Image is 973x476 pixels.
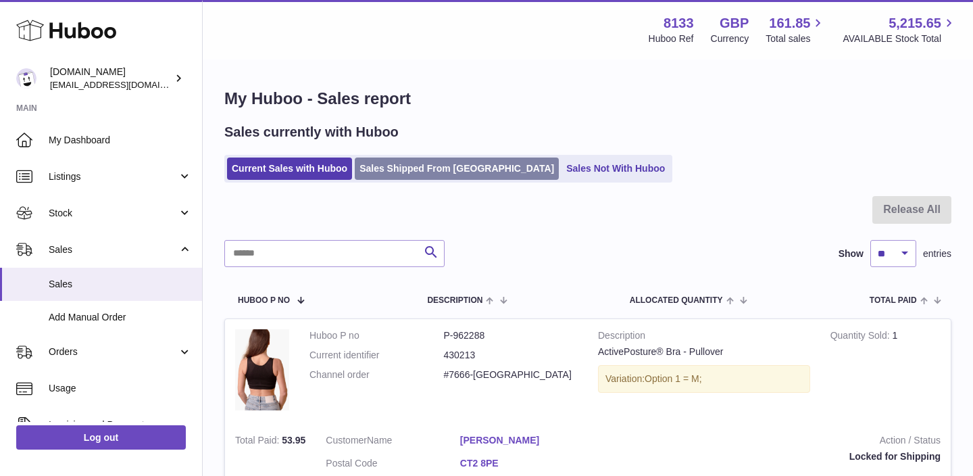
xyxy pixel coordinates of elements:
img: info@activeposture.co.uk [16,68,36,89]
dt: Channel order [309,368,444,381]
a: Current Sales with Huboo [227,158,352,180]
strong: GBP [720,14,749,32]
div: Locked for Shipping [614,450,941,463]
span: [EMAIL_ADDRESS][DOMAIN_NAME] [50,79,199,90]
span: Customer [326,435,367,446]
h1: My Huboo - Sales report [224,88,951,110]
div: Variation: [598,365,810,393]
strong: Description [598,329,810,346]
span: Orders [49,346,178,358]
span: AVAILABLE Stock Total [843,32,957,45]
span: Stock [49,207,178,220]
a: Log out [16,425,186,450]
dt: Current identifier [309,349,444,362]
strong: Action / Status [614,434,941,450]
a: Sales Not With Huboo [562,158,670,180]
span: Description [427,296,482,305]
a: 161.85 Total sales [766,14,826,45]
a: Sales Shipped From [GEOGRAPHIC_DATA] [355,158,559,180]
span: 161.85 [769,14,810,32]
div: Currency [711,32,749,45]
div: [DOMAIN_NAME] [50,66,172,91]
label: Show [839,247,864,260]
span: Total sales [766,32,826,45]
span: 5,215.65 [889,14,941,32]
strong: Quantity Sold [830,330,893,344]
a: 5,215.65 AVAILABLE Stock Total [843,14,957,45]
span: entries [923,247,951,260]
span: Listings [49,170,178,183]
span: Huboo P no [238,296,290,305]
div: ActivePosture® Bra - Pullover [598,346,810,358]
span: Total paid [870,296,917,305]
td: 1 [820,319,951,424]
span: Add Manual Order [49,311,192,324]
span: Sales [49,278,192,291]
span: Usage [49,382,192,395]
dd: 430213 [444,349,578,362]
a: CT2 8PE [460,457,595,470]
span: My Dashboard [49,134,192,147]
div: Huboo Ref [649,32,694,45]
h2: Sales currently with Huboo [224,123,399,141]
strong: 8133 [664,14,694,32]
dt: Name [326,434,460,450]
dt: Huboo P no [309,329,444,342]
span: ALLOCATED Quantity [630,296,723,305]
dt: Postal Code [326,457,460,473]
span: Invoicing and Payments [49,419,178,431]
strong: Total Paid [235,435,282,449]
span: Sales [49,243,178,256]
dd: #7666-[GEOGRAPHIC_DATA] [444,368,578,381]
img: anodyne_bh_black_women_back.jpg [235,329,289,410]
span: Option 1 = M; [645,373,701,384]
dd: P-962288 [444,329,578,342]
span: 53.95 [282,435,305,446]
a: [PERSON_NAME] [460,434,595,447]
